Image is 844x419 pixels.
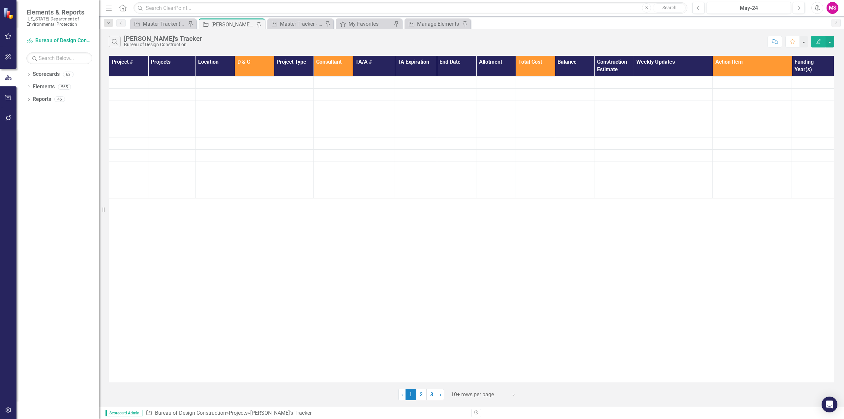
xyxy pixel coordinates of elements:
button: MS [827,2,838,14]
div: 46 [54,97,65,102]
a: Reports [33,96,51,103]
div: Manage Elements [417,20,461,28]
a: Projects [229,410,248,416]
div: Bureau of Design Construction [124,42,202,47]
span: 1 [406,389,416,400]
div: Master Tracker (External) [143,20,186,28]
img: ClearPoint Strategy [3,7,15,19]
a: Master Tracker (External) [132,20,186,28]
input: Search ClearPoint... [134,2,687,14]
span: › [440,391,441,398]
span: ‹ [401,391,403,398]
div: 565 [58,84,71,90]
div: [PERSON_NAME]'s Tracker [211,20,255,29]
a: Manage Elements [406,20,461,28]
div: » » [146,409,467,417]
div: 63 [63,72,74,77]
small: [US_STATE] Department of Environmental Protection [26,16,92,27]
a: Bureau of Design Construction [155,410,226,416]
div: My Favorites [348,20,392,28]
a: 3 [427,389,437,400]
div: Master Tracker - Current User [280,20,323,28]
span: Elements & Reports [26,8,92,16]
a: Bureau of Design Construction [26,37,92,45]
input: Search Below... [26,52,92,64]
div: [PERSON_NAME]'s Tracker [250,410,312,416]
button: Search [653,3,686,13]
div: [PERSON_NAME]'s Tracker [124,35,202,42]
div: May-24 [709,4,789,12]
span: Scorecard Admin [105,410,142,416]
div: Open Intercom Messenger [822,397,837,412]
a: Master Tracker - Current User [269,20,323,28]
a: Elements [33,83,55,91]
span: Search [662,5,677,10]
a: 2 [416,389,427,400]
button: May-24 [707,2,791,14]
a: My Favorites [338,20,392,28]
a: Scorecards [33,71,60,78]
